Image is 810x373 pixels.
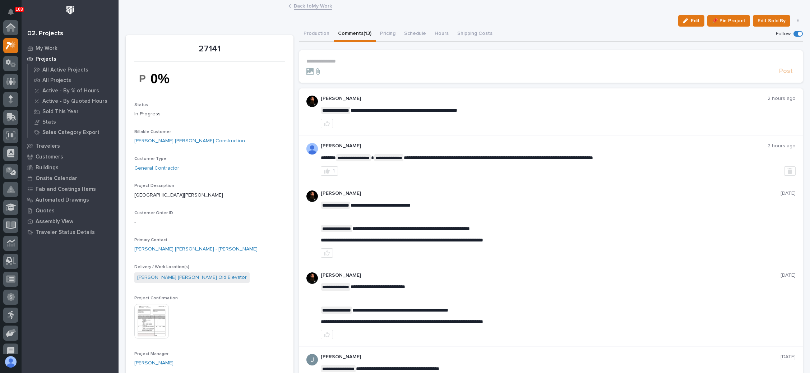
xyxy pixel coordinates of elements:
span: Customer Type [134,157,166,161]
p: [DATE] [781,190,796,197]
p: [PERSON_NAME] [321,143,768,149]
p: Sales Category Export [42,129,99,136]
a: Sales Category Export [28,127,119,137]
span: Delivery / Work Location(s) [134,265,189,269]
a: All Projects [28,75,119,85]
p: - [134,218,285,226]
div: 02. Projects [27,30,63,38]
p: Follow [776,31,791,37]
button: 1 [321,166,338,176]
p: Active - By % of Hours [42,88,99,94]
p: Fab and Coatings Items [36,186,96,193]
p: Active - By Quoted Hours [42,98,107,105]
span: Status [134,103,148,107]
img: AOh14GhUnP333BqRmXh-vZ-TpYZQaFVsuOFmGre8SRZf2A=s96-c [306,143,318,155]
span: 📌 Pin Project [712,17,745,25]
a: Fab and Coatings Items [22,184,119,194]
span: Post [779,67,793,75]
span: Edit Sold By [758,17,786,25]
p: My Work [36,45,57,52]
a: Automated Drawings [22,194,119,205]
p: Customers [36,154,63,160]
p: Assembly View [36,218,73,225]
p: 27141 [134,44,285,54]
a: General Contractor [134,165,179,172]
p: Automated Drawings [36,197,89,203]
a: Traveler Status Details [22,227,119,238]
button: like this post [321,248,333,258]
a: Active - By Quoted Hours [28,96,119,106]
a: Back toMy Work [294,1,332,10]
p: All Active Projects [42,67,88,73]
a: Sold This Year [28,106,119,116]
p: Onsite Calendar [36,175,77,182]
p: 2 hours ago [768,96,796,102]
p: [PERSON_NAME] [321,354,781,360]
p: [PERSON_NAME] [321,190,781,197]
a: Customers [22,151,119,162]
button: 📌 Pin Project [707,15,750,27]
p: Projects [36,56,56,63]
span: Customer Order ID [134,211,173,215]
a: [PERSON_NAME] [PERSON_NAME] Construction [134,137,245,145]
img: zmKUmRVDQjmBLfnAs97p [306,96,318,107]
div: Notifications103 [9,9,18,20]
button: like this post [321,119,333,128]
a: Quotes [22,205,119,216]
p: [DATE] [781,272,796,278]
img: ACg8ocIJHU6JEmo4GV-3KL6HuSvSpWhSGqG5DdxF6tKpN6m2=s96-c [306,354,318,365]
a: Buildings [22,162,119,173]
p: Traveler Status Details [36,229,95,236]
a: All Active Projects [28,65,119,75]
p: [PERSON_NAME] [321,96,768,102]
p: Sold This Year [42,109,79,115]
button: Edit Sold By [753,15,790,27]
div: 1 [333,169,335,174]
p: 2 hours ago [768,143,796,149]
a: [PERSON_NAME] [PERSON_NAME] - [PERSON_NAME] [134,245,258,253]
button: Notifications [3,4,18,19]
button: Schedule [400,27,430,42]
img: 7vGCh2J4bfKAduT2C4BNFswikFv8a1LYljVymHhtAIY [134,66,188,91]
a: Travelers [22,141,119,151]
button: Production [299,27,334,42]
p: 103 [16,7,23,12]
img: zmKUmRVDQjmBLfnAs97p [306,272,318,284]
button: Pricing [376,27,400,42]
button: Delete post [784,166,796,176]
a: [PERSON_NAME] [PERSON_NAME] Old Elevator [137,274,247,281]
button: Hours [430,27,453,42]
span: Project Confirmation [134,296,178,300]
button: Comments (13) [334,27,376,42]
p: Quotes [36,208,55,214]
p: All Projects [42,77,71,84]
a: Onsite Calendar [22,173,119,184]
span: Primary Contact [134,238,167,242]
button: like this post [321,330,333,339]
p: [PERSON_NAME] [321,272,781,278]
p: [GEOGRAPHIC_DATA][PERSON_NAME] [134,192,285,199]
img: Workspace Logo [64,4,77,17]
a: Assembly View [22,216,119,227]
a: Projects [22,54,119,64]
span: Billable Customer [134,130,171,134]
a: Active - By % of Hours [28,86,119,96]
p: Stats [42,119,56,125]
span: Project Manager [134,352,168,356]
button: Shipping Costs [453,27,497,42]
a: Stats [28,117,119,127]
a: [PERSON_NAME] [134,359,173,367]
a: My Work [22,43,119,54]
button: Post [776,67,796,75]
span: Project Description [134,184,174,188]
p: Travelers [36,143,60,149]
p: In Progress [134,110,285,118]
span: Edit [691,18,700,24]
p: Buildings [36,165,59,171]
img: zmKUmRVDQjmBLfnAs97p [306,190,318,202]
button: Edit [678,15,704,27]
p: [DATE] [781,354,796,360]
button: users-avatar [3,354,18,369]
